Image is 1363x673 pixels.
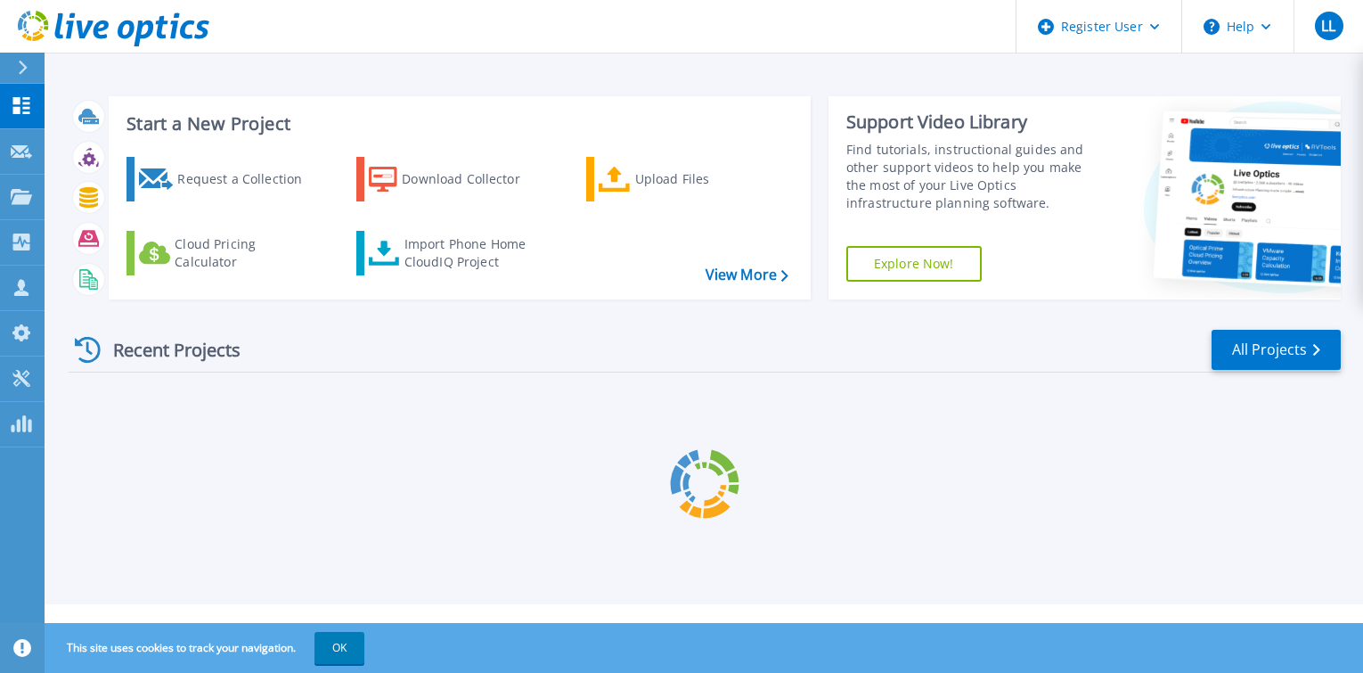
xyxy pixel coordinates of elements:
div: Find tutorials, instructional guides and other support videos to help you make the most of your L... [846,141,1104,212]
a: Cloud Pricing Calculator [127,231,325,275]
div: Request a Collection [177,161,320,197]
div: Import Phone Home CloudIQ Project [404,235,543,271]
a: Upload Files [586,157,785,201]
span: This site uses cookies to track your navigation. [49,632,364,664]
h3: Start a New Project [127,114,788,134]
span: LL [1321,19,1335,33]
a: Download Collector [356,157,555,201]
div: Upload Files [635,161,778,197]
div: Recent Projects [69,328,265,372]
a: View More [706,267,788,283]
a: All Projects [1212,330,1341,370]
div: Download Collector [402,161,544,197]
button: OK [314,632,364,664]
a: Request a Collection [127,157,325,201]
div: Cloud Pricing Calculator [175,235,317,271]
div: Support Video Library [846,111,1104,134]
a: Explore Now! [846,246,982,282]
